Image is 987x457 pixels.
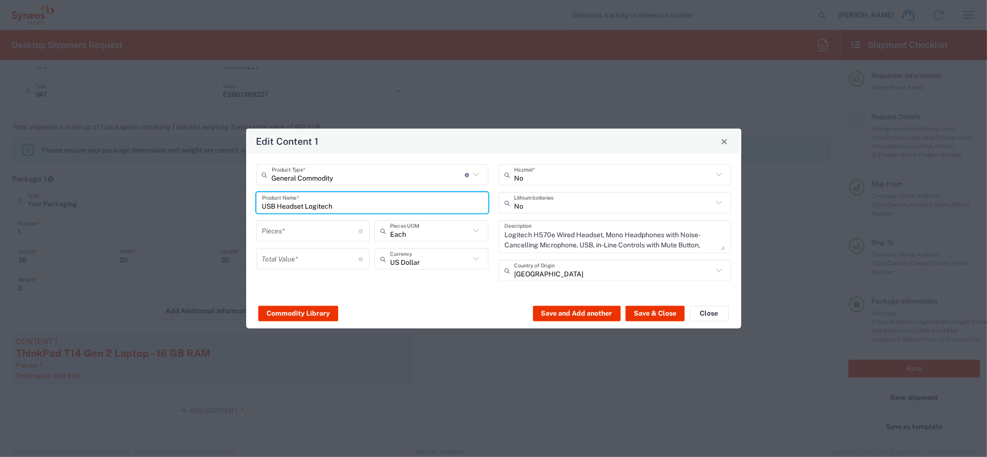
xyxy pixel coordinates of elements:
button: Close [718,135,731,148]
button: Save & Close [626,305,685,321]
button: Commodity Library [258,305,338,321]
button: Close [690,305,729,321]
h4: Edit Content 1 [256,134,318,148]
button: Save and Add another [533,305,621,321]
